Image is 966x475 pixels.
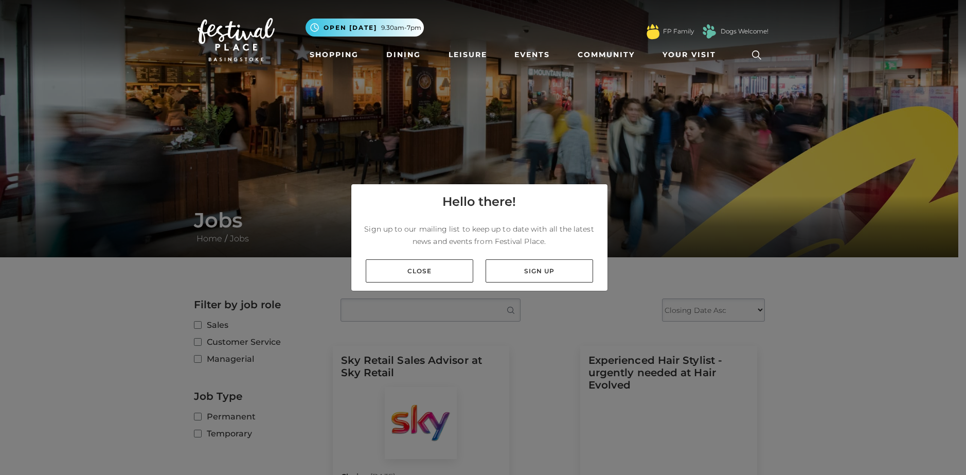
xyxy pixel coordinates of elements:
a: Sign up [486,259,593,283]
button: Open [DATE] 9.30am-7pm [306,19,424,37]
a: Close [366,259,473,283]
a: Dining [382,45,425,64]
h4: Hello there! [442,192,516,211]
span: 9.30am-7pm [381,23,421,32]
span: Open [DATE] [324,23,377,32]
a: Dogs Welcome! [721,27,768,36]
span: Your Visit [663,49,716,60]
a: Leisure [444,45,491,64]
a: Shopping [306,45,363,64]
a: Your Visit [658,45,725,64]
p: Sign up to our mailing list to keep up to date with all the latest news and events from Festival ... [360,223,599,248]
a: FP Family [663,27,694,36]
a: Events [510,45,554,64]
a: Community [574,45,639,64]
img: Festival Place Logo [198,18,275,61]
